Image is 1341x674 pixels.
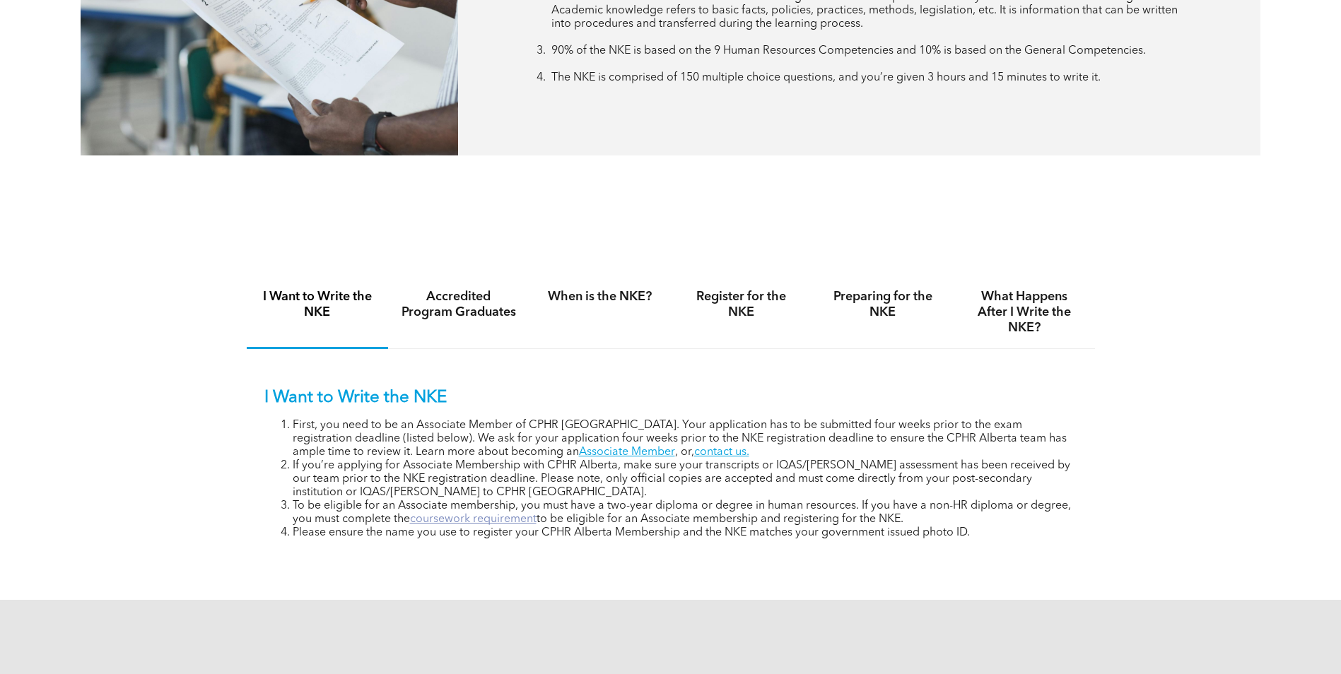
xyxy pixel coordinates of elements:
[694,447,749,458] a: contact us.
[410,514,537,525] a: coursework requirement
[551,45,1146,57] span: 90% of the NKE is based on the 9 Human Resources Competencies and 10% is based on the General Com...
[293,419,1077,459] li: First, you need to be an Associate Member of CPHR [GEOGRAPHIC_DATA]. Your application has to be s...
[293,499,1077,526] li: To be eligible for an Associate membership, you must have a two-year diploma or degree in human r...
[264,388,1077,408] p: I Want to Write the NKE
[579,447,675,458] a: Associate Member
[966,289,1082,336] h4: What Happens After I Write the NKE?
[293,459,1077,499] li: If you’re applying for Associate Membership with CPHR Alberta, make sure your transcripts or IQAS...
[259,289,375,320] h4: I Want to Write the NKE
[825,289,941,320] h4: Preparing for the NKE
[551,72,1101,83] span: The NKE is comprised of 150 multiple choice questions, and you’re given 3 hours and 15 minutes to...
[293,526,1077,540] li: Please ensure the name you use to register your CPHR Alberta Membership and the NKE matches your ...
[401,289,517,320] h4: Accredited Program Graduates
[684,289,800,320] h4: Register for the NKE
[542,289,658,305] h4: When is the NKE?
